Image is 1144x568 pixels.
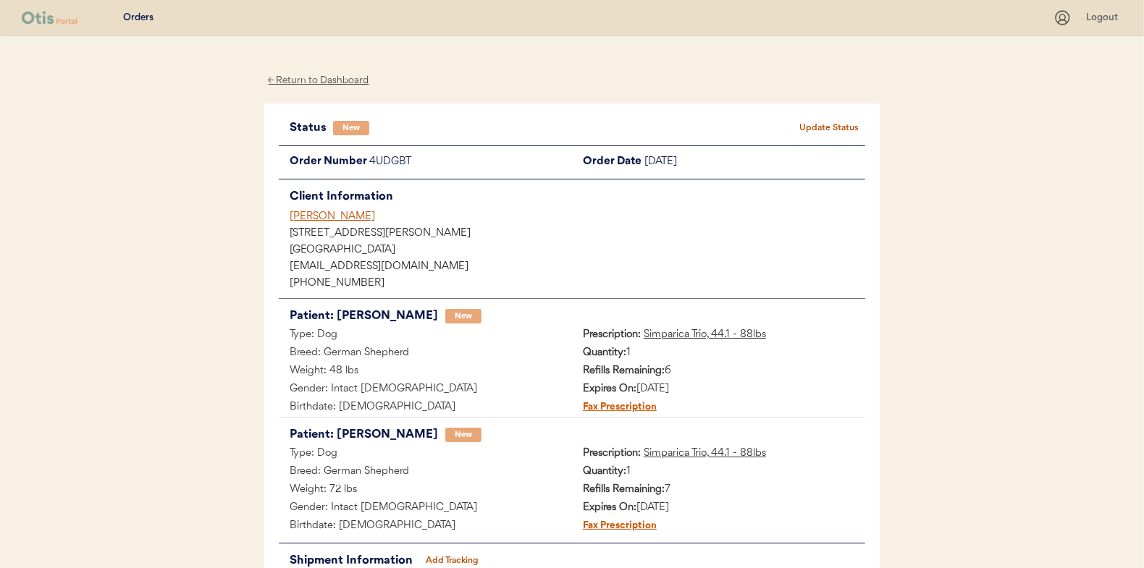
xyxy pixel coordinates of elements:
div: Order Date [572,153,644,171]
div: Birthdate: [DEMOGRAPHIC_DATA] [279,517,572,535]
strong: Refills Remaining: [583,484,665,495]
div: Logout [1086,11,1122,25]
div: Patient: [PERSON_NAME] [290,425,438,445]
div: Status [290,118,333,138]
div: 6 [572,363,865,381]
div: [DATE] [644,153,865,171]
div: Gender: Intact [DEMOGRAPHIC_DATA] [279,499,572,517]
u: Simparica Trio, 44.1 - 88lbs [644,329,766,340]
div: 1 [572,463,865,481]
div: Breed: German Shepherd [279,344,572,363]
strong: Prescription: [583,329,641,340]
div: Gender: Intact [DEMOGRAPHIC_DATA] [279,381,572,399]
strong: Expires On: [583,383,636,394]
div: Weight: 72 lbs [279,481,572,499]
div: Fax Prescription [572,517,657,535]
u: Simparica Trio, 44.1 - 88lbs [644,448,766,459]
div: [GEOGRAPHIC_DATA] [290,245,865,255]
div: Weight: 48 lbs [279,363,572,381]
strong: Refills Remaining: [583,365,665,376]
div: [DATE] [572,381,865,399]
div: 4UDGBT [369,153,572,171]
div: Patient: [PERSON_NAME] [290,306,438,326]
div: [EMAIL_ADDRESS][DOMAIN_NAME] [290,262,865,272]
div: Type: Dog [279,445,572,463]
div: Orders [123,11,153,25]
div: [PERSON_NAME] [290,209,865,224]
div: Birthdate: [DEMOGRAPHIC_DATA] [279,399,572,417]
div: [STREET_ADDRESS][PERSON_NAME] [290,229,865,239]
strong: Quantity: [583,466,626,477]
div: 1 [572,344,865,363]
div: Type: Dog [279,326,572,344]
strong: Quantity: [583,347,626,358]
strong: Expires On: [583,502,636,513]
div: Client Information [290,187,865,207]
div: Order Number [279,153,369,171]
div: ← Return to Dashboard [264,72,373,89]
button: Update Status [793,118,865,138]
div: Breed: German Shepherd [279,463,572,481]
div: Fax Prescription [572,399,657,417]
strong: Prescription: [583,448,641,459]
div: [PHONE_NUMBER] [290,279,865,289]
div: [DATE] [572,499,865,517]
div: 7 [572,481,865,499]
